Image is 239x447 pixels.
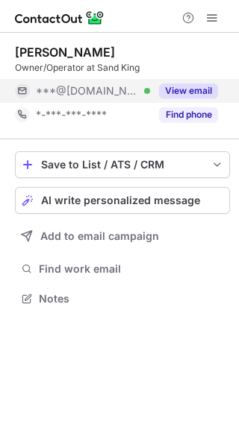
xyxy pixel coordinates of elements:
button: Notes [15,288,230,309]
div: Save to List / ATS / CRM [41,159,204,171]
button: Reveal Button [159,107,218,122]
span: Add to email campaign [40,230,159,242]
span: AI write personalized message [41,194,200,206]
img: ContactOut v5.3.10 [15,9,105,27]
button: save-profile-one-click [15,151,230,178]
button: Add to email campaign [15,223,230,250]
span: ***@[DOMAIN_NAME] [36,84,139,98]
span: Find work email [39,262,224,276]
div: Owner/Operator at Sand King [15,61,230,74]
span: Notes [39,292,224,305]
div: [PERSON_NAME] [15,45,115,60]
button: AI write personalized message [15,187,230,214]
button: Find work email [15,259,230,279]
button: Reveal Button [159,83,218,98]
